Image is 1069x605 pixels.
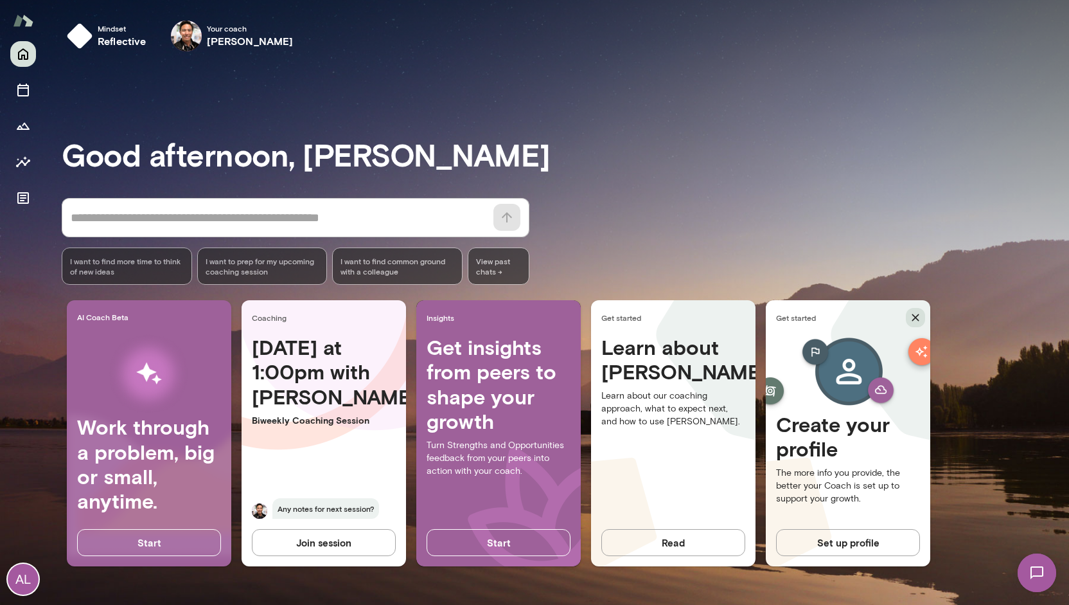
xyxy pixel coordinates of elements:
span: Mindset [98,23,146,33]
h6: reflective [98,33,146,49]
button: Start [427,529,570,556]
img: Mento [13,8,33,33]
span: I want to find more time to think of new ideas [70,256,184,276]
button: Set up profile [776,529,920,556]
img: Create profile [781,335,915,412]
img: AI Workflows [92,333,206,415]
img: mindset [67,23,93,49]
span: Get started [601,312,750,323]
button: Documents [10,185,36,211]
img: Albert [252,503,267,519]
span: Your coach [207,23,294,33]
h4: Learn about [PERSON_NAME] [601,335,745,384]
p: The more info you provide, the better your Coach is set up to support your growth. [776,467,920,505]
button: Start [77,529,221,556]
h4: Get insights from peers to shape your growth [427,335,570,434]
button: Growth Plan [10,113,36,139]
button: Home [10,41,36,67]
span: View past chats -> [468,248,529,285]
span: Get started [776,312,906,323]
button: Insights [10,149,36,175]
h4: [DATE] at 1:00pm with [PERSON_NAME] [252,335,396,409]
h6: [PERSON_NAME] [207,33,294,49]
div: I want to find common ground with a colleague [332,248,463,285]
span: I want to prep for my upcoming coaching session [206,256,319,276]
h4: Work through a problem, big or small, anytime. [77,415,221,514]
div: I want to prep for my upcoming coaching session [197,248,328,285]
h4: Create your profile [776,412,920,462]
span: I want to find common ground with a colleague [340,256,454,276]
p: Biweekly Coaching Session [252,414,396,427]
span: AI Coach Beta [77,312,226,322]
span: Any notes for next session? [272,498,379,519]
button: Read [601,529,745,556]
div: I want to find more time to think of new ideas [62,248,192,285]
div: Albert VillardeYour coach[PERSON_NAME] [162,15,303,57]
div: AL [8,564,39,595]
span: Coaching [252,312,401,323]
button: Sessions [10,77,36,103]
button: Mindsetreflective [62,15,157,57]
button: Join session [252,529,396,556]
span: Insights [427,312,576,323]
p: Turn Strengths and Opportunities feedback from your peers into action with your coach. [427,439,570,478]
p: Learn about our coaching approach, what to expect next, and how to use [PERSON_NAME]. [601,390,745,428]
h3: Good afternoon, [PERSON_NAME] [62,136,1069,172]
img: Albert Villarde [171,21,202,51]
